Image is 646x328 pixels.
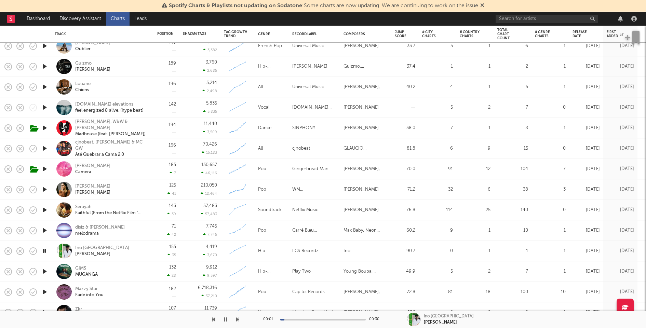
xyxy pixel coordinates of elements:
div: 5 [497,83,528,91]
div: Capitol Records [292,288,325,296]
div: [DATE] [573,83,600,91]
div: 210,050 [201,183,217,188]
div: Pop [258,186,266,194]
div: 104 [497,165,528,173]
div: 1 [497,247,528,255]
div: Soundtrack [258,206,282,214]
div: 70,426 [203,142,217,147]
div: MUGANGA [75,272,98,278]
div: Hip-Hop/Rap [258,63,285,71]
div: 70.0 [395,165,415,173]
div: 143 [169,204,176,208]
a: Discovery Assistant [55,12,106,26]
div: 9,597 [203,273,217,278]
div: [DATE] [607,165,634,173]
div: 6,718,316 [198,286,217,290]
div: 166 [169,143,176,148]
div: 3,214 [206,81,217,85]
div: [DATE] [573,288,600,296]
div: # Country Charts [460,30,480,38]
div: 5 [422,42,453,50]
div: 57,483 [201,212,217,216]
div: 1 [422,63,453,71]
div: 41 [167,191,176,196]
div: 81 [422,288,453,296]
div: 1 [535,83,566,91]
div: Max Baby, Neon Valley, [PERSON_NAME] [344,227,388,235]
div: 194 [169,123,176,127]
div: Total Chart Count [497,28,518,40]
div: 1 [535,227,566,235]
div: 185 [169,163,176,167]
div: 37.4 [395,63,415,71]
div: [DATE] [607,63,634,71]
div: 15 [497,145,528,153]
a: disiz & [PERSON_NAME]melodrama [75,224,125,237]
div: [DATE] [573,165,600,173]
div: 28 [167,273,176,278]
div: 2,498 [202,89,217,93]
input: Search for artists [496,15,598,23]
a: Charts [106,12,130,26]
div: 00:01 [263,315,277,324]
div: [PERSON_NAME] [344,186,379,194]
div: 1 [460,42,490,50]
div: 1 [460,247,490,255]
div: [DATE] [573,268,600,276]
div: [DATE] [607,309,634,317]
div: [DATE] [607,42,634,50]
div: 11,440 [204,122,217,126]
div: Pop [258,227,266,235]
div: [DATE] [573,124,600,132]
div: 81.8 [395,145,415,153]
a: Dashboard [22,12,55,26]
div: 0 [535,104,566,112]
div: [DATE] [607,186,634,194]
div: Serayah [75,204,149,210]
div: 155 [169,245,176,249]
div: disiz & [PERSON_NAME] [75,224,125,231]
div: 2 [460,309,490,317]
div: 100 [497,288,528,296]
div: 196 [169,82,176,86]
div: Composers [344,32,385,36]
div: [PERSON_NAME] [424,319,457,326]
div: SINPHONY [292,124,315,132]
div: 57,483 [203,204,217,208]
div: 8 [497,124,528,132]
div: [DATE] [573,186,600,194]
div: [DATE] [607,124,634,132]
div: 1 [535,309,566,317]
div: [DATE] [607,247,634,255]
div: Dance [258,124,271,132]
a: Ino [GEOGRAPHIC_DATA][PERSON_NAME] [75,245,129,257]
div: [PERSON_NAME] [75,40,110,46]
div: 11,739 [204,306,217,311]
div: 5 [422,104,453,112]
div: [DATE] [573,63,600,71]
div: 1 [535,42,566,50]
div: 0 [535,145,566,153]
div: 4 [422,83,453,91]
div: 0 [535,206,566,214]
div: Ino [GEOGRAPHIC_DATA] [424,313,474,319]
div: 5 [422,268,453,276]
div: [DATE] [573,309,600,317]
div: 2,685 [203,68,217,73]
div: 10 [497,227,528,235]
div: 4,419 [206,245,217,249]
div: 3 [535,186,566,194]
div: [PERSON_NAME] [75,67,110,73]
div: Shazam Tags [183,32,207,36]
div: 3,670 [203,253,217,257]
span: Dismiss [480,3,484,9]
div: Hip-Hop/Rap [258,247,285,255]
div: [DATE] [573,227,600,235]
div: [DATE] [573,247,600,255]
div: 6 [422,309,453,317]
div: Guizmo, [PERSON_NAME] [344,63,388,71]
div: 71 [172,224,176,229]
div: 6 [497,42,528,50]
div: French Pop [258,42,282,50]
div: 197 [169,41,176,45]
